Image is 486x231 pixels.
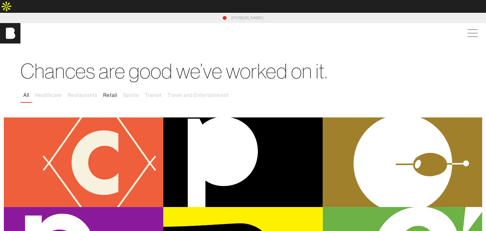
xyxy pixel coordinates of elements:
[231,15,264,21] a: [PERSON_NAME]
[20,59,466,84] h1: Chances are good we’ve worked on it.
[20,89,32,102] button: All
[120,89,142,102] button: Spirits
[165,89,232,102] button: Travel and Entertainment
[32,89,65,102] button: Healthcare
[65,89,100,102] button: Restaurants
[100,89,120,102] button: Retail
[142,89,165,102] button: Transit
